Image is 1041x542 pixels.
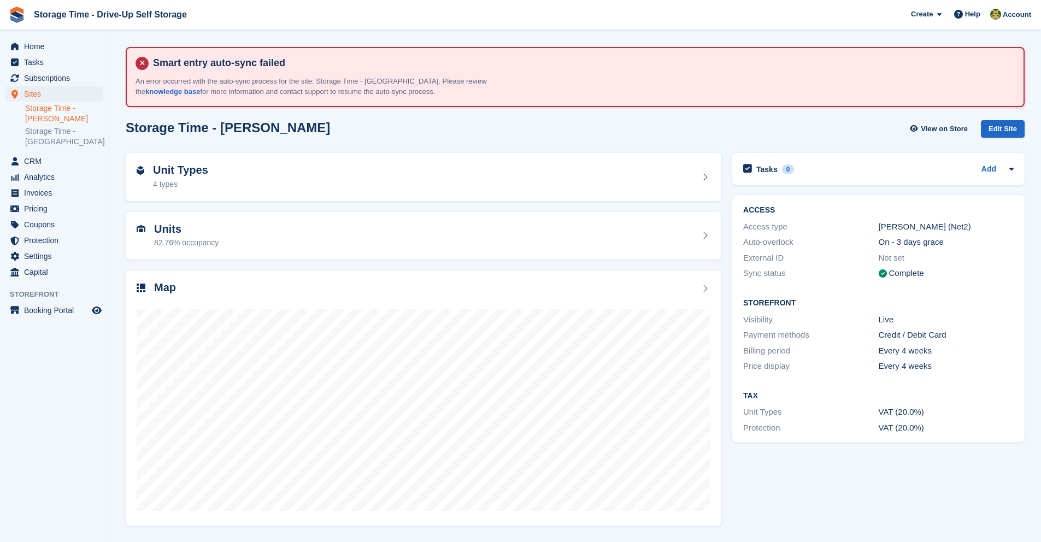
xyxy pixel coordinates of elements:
[5,70,103,86] a: menu
[879,406,1014,419] div: VAT (20.0%)
[879,360,1014,373] div: Every 4 weeks
[24,185,90,201] span: Invoices
[990,9,1001,20] img: Zain Sarwar
[24,264,90,280] span: Capital
[743,221,878,233] div: Access type
[743,314,878,326] div: Visibility
[10,289,109,300] span: Storefront
[24,154,90,169] span: CRM
[137,166,144,175] img: unit-type-icn-2b2737a686de81e16bb02015468b77c625bbabd49415b5ef34ead5e3b44a266d.svg
[154,281,176,294] h2: Map
[981,120,1025,138] div: Edit Site
[126,120,330,135] h2: Storage Time - [PERSON_NAME]
[154,223,219,235] h2: Units
[889,267,924,280] div: Complete
[921,123,968,134] span: View on Store
[24,217,90,232] span: Coupons
[90,304,103,317] a: Preview store
[879,252,1014,264] div: Not set
[24,169,90,185] span: Analytics
[126,212,721,260] a: Units 82.76% occupancy
[5,169,103,185] a: menu
[743,252,878,264] div: External ID
[154,237,219,249] div: 82.76% occupancy
[908,120,972,138] a: View on Store
[1003,9,1031,20] span: Account
[5,185,103,201] a: menu
[149,57,1015,69] h4: Smart entry auto-sync failed
[24,233,90,248] span: Protection
[965,9,980,20] span: Help
[24,303,90,318] span: Booking Portal
[24,39,90,54] span: Home
[911,9,933,20] span: Create
[24,249,90,264] span: Settings
[5,86,103,102] a: menu
[5,55,103,70] a: menu
[24,86,90,102] span: Sites
[5,201,103,216] a: menu
[5,249,103,264] a: menu
[879,314,1014,326] div: Live
[30,5,191,23] a: Storage Time - Drive-Up Self Storage
[5,303,103,318] a: menu
[5,39,103,54] a: menu
[743,299,1014,308] h2: Storefront
[9,7,25,23] img: stora-icon-8386f47178a22dfd0bd8f6a31ec36ba5ce8667c1dd55bd0f319d3a0aa187defe.svg
[25,126,103,147] a: Storage Time - [GEOGRAPHIC_DATA]
[743,345,878,357] div: Billing period
[879,345,1014,357] div: Every 4 weeks
[24,201,90,216] span: Pricing
[743,422,878,434] div: Protection
[24,55,90,70] span: Tasks
[782,164,795,174] div: 0
[743,206,1014,215] h2: ACCESS
[879,329,1014,341] div: Credit / Debit Card
[126,270,721,526] a: Map
[743,236,878,249] div: Auto-overlock
[25,103,103,124] a: Storage Time - [PERSON_NAME]
[5,154,103,169] a: menu
[24,70,90,86] span: Subscriptions
[743,392,1014,400] h2: Tax
[153,164,208,176] h2: Unit Types
[137,225,145,233] img: unit-icn-7be61d7bf1b0ce9d3e12c5938cc71ed9869f7b940bace4675aadf7bd6d80202e.svg
[136,76,518,97] p: An error occurred with the auto-sync process for the site: Storage Time - [GEOGRAPHIC_DATA]. Plea...
[981,163,996,176] a: Add
[5,233,103,248] a: menu
[743,267,878,280] div: Sync status
[743,406,878,419] div: Unit Types
[743,360,878,373] div: Price display
[126,153,721,201] a: Unit Types 4 types
[879,422,1014,434] div: VAT (20.0%)
[879,236,1014,249] div: On - 3 days grace
[145,87,200,96] a: knowledge base
[756,164,778,174] h2: Tasks
[5,264,103,280] a: menu
[743,329,878,341] div: Payment methods
[879,221,1014,233] div: [PERSON_NAME] (Net2)
[981,120,1025,143] a: Edit Site
[153,179,208,190] div: 4 types
[137,284,145,292] img: map-icn-33ee37083ee616e46c38cad1a60f524a97daa1e2b2c8c0bc3eb3415660979fc1.svg
[5,217,103,232] a: menu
